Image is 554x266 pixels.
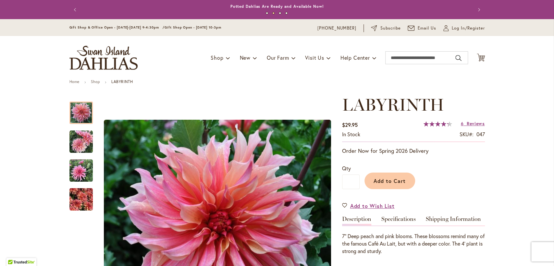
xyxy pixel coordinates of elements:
span: Qty [342,165,351,172]
a: [PHONE_NUMBER] [317,25,357,31]
div: Labyrinth [69,95,99,124]
span: Shop [211,54,223,61]
span: Visit Us [305,54,324,61]
a: Specifications [381,216,416,225]
button: Previous [69,3,82,16]
a: 6 Reviews [461,120,485,127]
a: Home [69,79,80,84]
img: Labyrinth [69,130,93,153]
span: 6 [461,120,463,127]
button: Add to Cart [364,173,415,189]
span: Add to Cart [374,177,406,184]
span: New [240,54,250,61]
a: Email Us [408,25,436,31]
strong: LABYRINTH [111,79,133,84]
a: Log In/Register [443,25,485,31]
a: Add to Wish List [342,202,395,210]
a: Description [342,216,371,225]
a: store logo [69,46,138,70]
div: Detailed Product Info [342,216,485,255]
div: Labyrinth [69,153,99,182]
span: Subscribe [380,25,401,31]
span: Gift Shop & Office Open - [DATE]-[DATE] 9-4:30pm / [69,25,165,30]
span: Add to Wish List [350,202,395,210]
span: $29.95 [342,121,358,128]
span: Email Us [418,25,436,31]
button: 2 of 4 [272,12,275,14]
div: Availability [342,131,360,138]
div: 7” Deep peach and pink blooms. These blossoms remind many of the famous Café Au Lait, but with a ... [342,233,485,255]
span: Help Center [340,54,370,61]
a: Shop [91,79,100,84]
span: Our Farm [267,54,289,61]
span: Gift Shop Open - [DATE] 10-3pm [165,25,221,30]
button: Next [472,3,485,16]
button: 4 of 4 [285,12,288,14]
span: In stock [342,131,360,138]
iframe: Launch Accessibility Center [5,243,23,261]
p: Order Now for Spring 2026 Delivery [342,147,485,155]
div: 047 [476,131,485,138]
span: LABYRINTH [342,94,444,115]
img: Labyrinth [69,184,93,215]
div: Labyrinth [69,124,99,153]
a: Potted Dahlias Are Ready and Available Now! [230,4,324,9]
a: Shipping Information [426,216,481,225]
div: Labyrinth [69,182,93,211]
span: Log In/Register [452,25,485,31]
strong: SKU [460,131,474,138]
img: Labyrinth [69,159,93,182]
div: 87% [423,121,452,127]
a: Subscribe [371,25,400,31]
span: Reviews [467,120,485,127]
button: 3 of 4 [279,12,281,14]
button: 1 of 4 [266,12,268,14]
